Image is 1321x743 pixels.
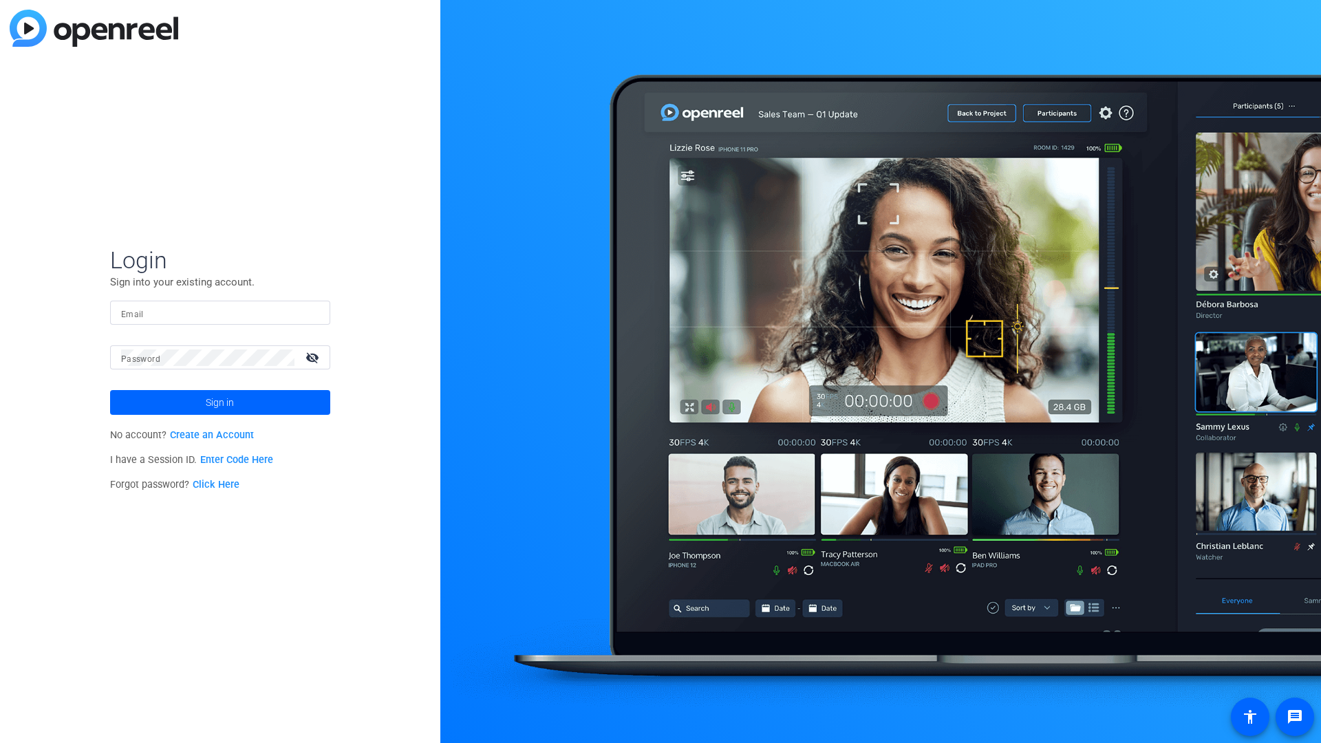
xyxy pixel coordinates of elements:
mat-icon: accessibility [1242,709,1258,725]
mat-icon: message [1287,709,1303,725]
a: Create an Account [170,429,254,441]
span: No account? [110,429,254,441]
img: blue-gradient.svg [10,10,178,47]
mat-label: Email [121,310,144,319]
span: Login [110,246,330,274]
mat-icon: visibility_off [297,347,330,367]
p: Sign into your existing account. [110,274,330,290]
mat-label: Password [121,354,160,364]
input: Enter Email Address [121,305,319,321]
span: Sign in [206,385,234,420]
span: Forgot password? [110,479,239,491]
a: Click Here [193,479,239,491]
span: I have a Session ID. [110,454,273,466]
a: Enter Code Here [200,454,273,466]
button: Sign in [110,390,330,415]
